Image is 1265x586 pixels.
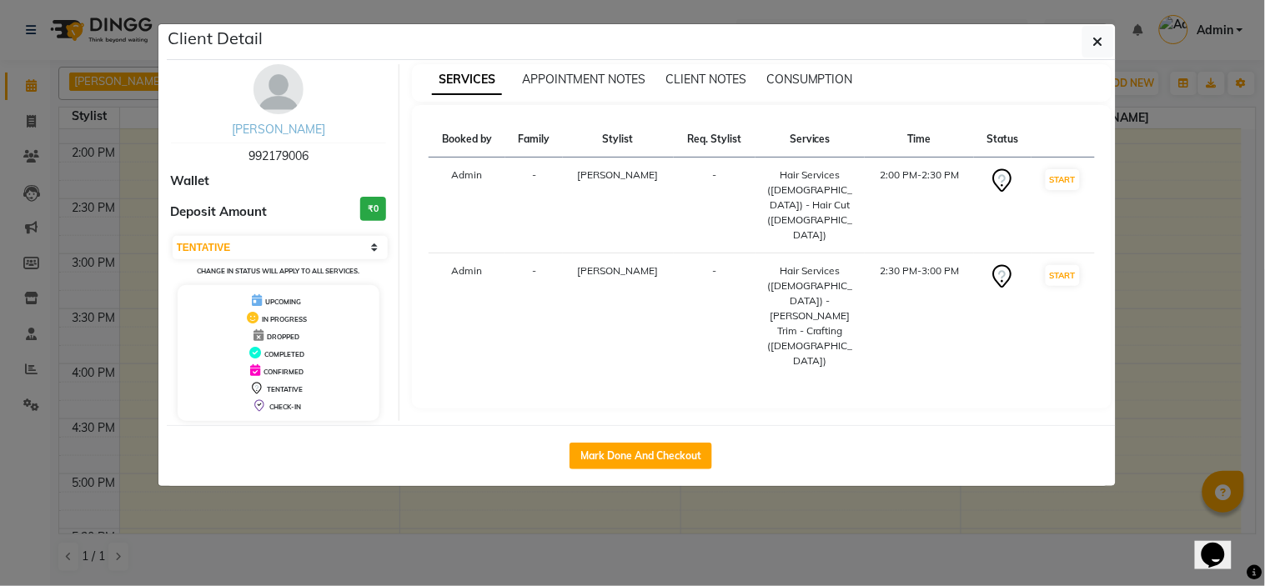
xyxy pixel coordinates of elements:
span: Deposit Amount [171,203,268,222]
td: - [674,158,755,253]
td: Admin [429,253,505,379]
a: [PERSON_NAME] [232,122,325,137]
img: avatar [254,64,304,114]
span: CONFIRMED [264,368,304,376]
td: - [505,253,562,379]
th: Status [974,122,1031,158]
th: Time [865,122,974,158]
span: 992179006 [248,148,309,163]
td: - [505,158,562,253]
span: UPCOMING [265,298,301,306]
iframe: chat widget [1195,519,1248,569]
span: [PERSON_NAME] [578,168,659,181]
span: DROPPED [267,333,299,341]
th: Booked by [429,122,505,158]
button: Mark Done And Checkout [570,443,712,469]
h3: ₹0 [360,197,386,221]
span: IN PROGRESS [262,315,307,323]
span: TENTATIVE [267,385,303,393]
button: START [1046,265,1080,286]
span: Wallet [171,172,210,191]
th: Req. Stylist [674,122,755,158]
button: START [1046,169,1080,190]
th: Services [755,122,866,158]
span: CONSUMPTION [766,72,853,87]
th: Stylist [563,122,674,158]
small: Change in status will apply to all services. [197,267,359,275]
span: APPOINTMENT NOTES [522,72,645,87]
span: [PERSON_NAME] [578,264,659,277]
div: Hair Services ([DEMOGRAPHIC_DATA]) - Hair Cut ([DEMOGRAPHIC_DATA]) [766,168,856,243]
div: Hair Services ([DEMOGRAPHIC_DATA]) - [PERSON_NAME] Trim - Crafting ([DEMOGRAPHIC_DATA]) [766,263,856,368]
h5: Client Detail [168,26,264,51]
span: CHECK-IN [269,403,301,411]
td: 2:00 PM-2:30 PM [865,158,974,253]
td: Admin [429,158,505,253]
th: Family [505,122,562,158]
td: - [674,253,755,379]
span: CLIENT NOTES [665,72,746,87]
span: SERVICES [432,65,502,95]
span: COMPLETED [264,350,304,358]
td: 2:30 PM-3:00 PM [865,253,974,379]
